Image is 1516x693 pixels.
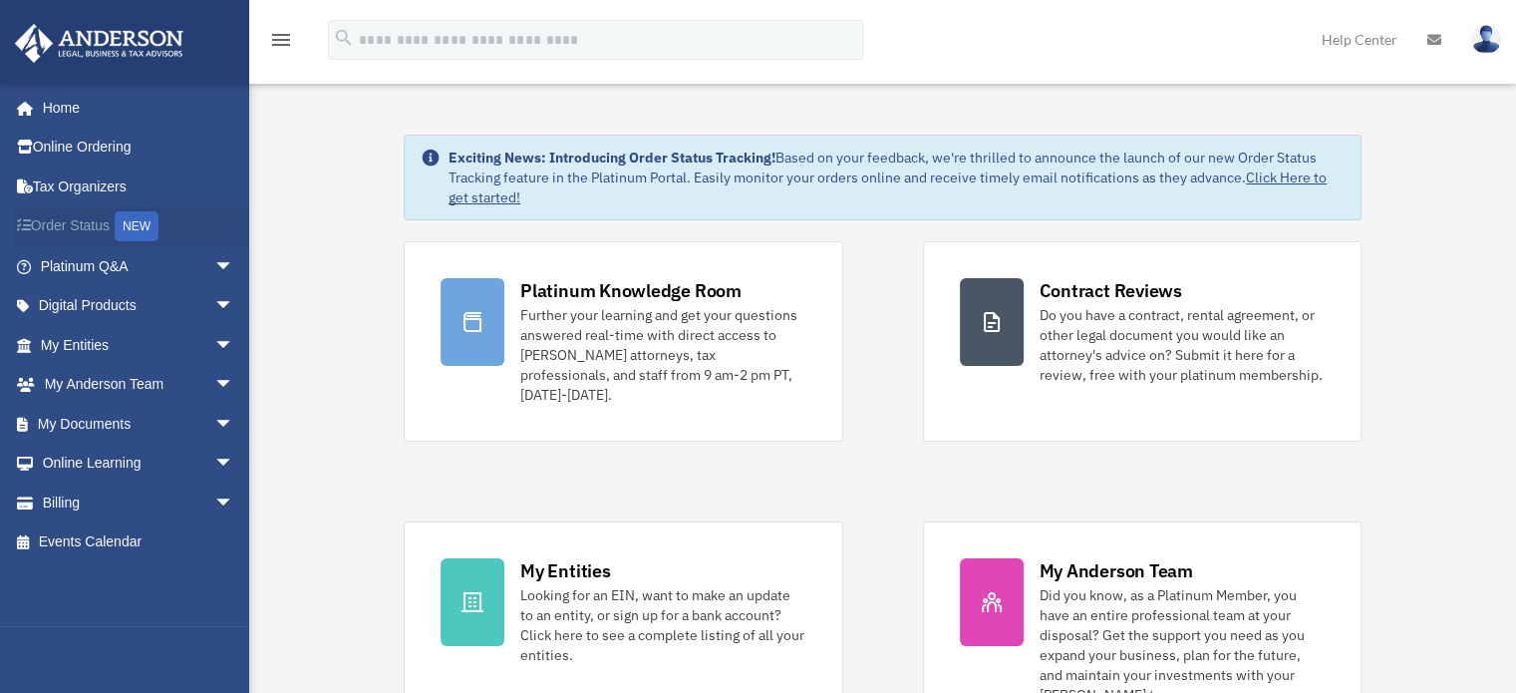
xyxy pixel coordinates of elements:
a: Digital Productsarrow_drop_down [14,286,264,326]
span: arrow_drop_down [214,246,254,287]
div: My Entities [520,558,610,583]
img: Anderson Advisors Platinum Portal [9,24,189,63]
span: arrow_drop_down [214,444,254,485]
a: menu [269,35,293,52]
a: My Anderson Teamarrow_drop_down [14,365,264,405]
a: Tax Organizers [14,167,264,206]
a: Click Here to get started! [449,169,1327,206]
a: My Documentsarrow_drop_down [14,404,264,444]
a: Online Ordering [14,128,264,168]
div: My Anderson Team [1040,558,1193,583]
span: arrow_drop_down [214,286,254,327]
div: Platinum Knowledge Room [520,278,742,303]
i: menu [269,28,293,52]
div: Contract Reviews [1040,278,1182,303]
a: Platinum Knowledge Room Further your learning and get your questions answered real-time with dire... [404,241,842,442]
strong: Exciting News: Introducing Order Status Tracking! [449,149,775,167]
span: arrow_drop_down [214,325,254,366]
a: Home [14,88,254,128]
a: Billingarrow_drop_down [14,483,264,522]
span: arrow_drop_down [214,404,254,445]
div: Based on your feedback, we're thrilled to announce the launch of our new Order Status Tracking fe... [449,148,1345,207]
a: Order StatusNEW [14,206,264,247]
div: Do you have a contract, rental agreement, or other legal document you would like an attorney's ad... [1040,305,1325,385]
a: Online Learningarrow_drop_down [14,444,264,484]
div: Looking for an EIN, want to make an update to an entity, or sign up for a bank account? Click her... [520,585,805,665]
a: Contract Reviews Do you have a contract, rental agreement, or other legal document you would like... [923,241,1362,442]
a: My Entitiesarrow_drop_down [14,325,264,365]
span: arrow_drop_down [214,365,254,406]
span: arrow_drop_down [214,483,254,523]
i: search [333,27,355,49]
a: Events Calendar [14,522,264,562]
div: NEW [115,211,158,241]
div: Further your learning and get your questions answered real-time with direct access to [PERSON_NAM... [520,305,805,405]
img: User Pic [1471,25,1501,54]
a: Platinum Q&Aarrow_drop_down [14,246,264,286]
